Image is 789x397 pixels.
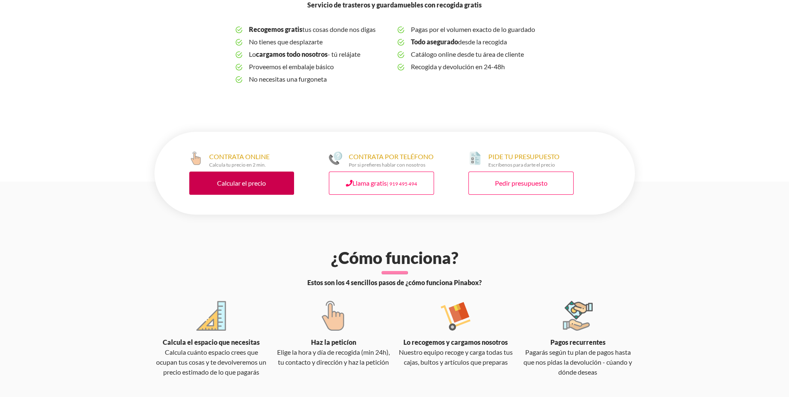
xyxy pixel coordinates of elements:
div: Pagarás según tu plan de pagos hasta que nos pidas la devolución - cúando y dónde deseas [521,347,635,377]
span: No tienes que desplazarte [249,36,391,48]
b: cargamos todo nosotros [256,50,328,58]
b: Recogemos gratis [249,25,302,33]
div: CONTRATA ONLINE [209,152,270,168]
a: Pedir presupuesto [468,172,574,195]
span: No necesitas una furgoneta [249,73,391,85]
b: Todo asegurado [411,38,458,46]
div: Haz la peticíon [277,337,391,347]
span: desde la recogida [411,36,553,48]
div: Escríbenos para darte el precio [488,162,560,168]
a: Llama gratis| 919 495 494 [329,172,434,195]
div: Calcula tu precio en 2 min. [209,162,270,168]
span: Catálogo online desde tu área de cliente [411,48,553,61]
a: Calcular el precio [189,172,294,195]
span: Estos son los 4 sencillos pasos de ¿cómo funciona Pinabox? [307,278,482,288]
span: Proveemos el embalaje básico [249,61,391,73]
div: Pagos recurrentes [521,337,635,347]
div: PIDE TU PRESUPUESTO [488,152,560,168]
div: Nuestro equipo recoge y carga todas tus cajas, bultos y artículos que preparas [399,347,513,367]
div: CONTRATA POR TELÉFONO [349,152,434,168]
span: Recogida y devolución en 24-48h [411,61,553,73]
span: Lo - tú relájate [249,48,391,61]
span: Pagas por el volumen exacto de lo guardado [411,23,553,36]
span: tus cosas donde nos digas [249,23,391,36]
small: | 919 495 494 [387,181,417,187]
h2: ¿Cómo funciona? [150,248,640,268]
div: Lo recogemos y cargamos nosotros [399,337,513,347]
div: Elige la hora y día de recogida (min 24h), tu contacto y dirección y haz la petición [277,347,391,367]
div: Por si prefieres hablar con nosotros [349,162,434,168]
div: Widget de chat [640,291,789,397]
div: Calcula cuánto espacio crees que ocupan tus cosas y te devolveremos un precio estimado de lo que ... [154,347,268,377]
div: Calcula el espacio que necesitas [154,337,268,347]
iframe: Chat Widget [640,291,789,397]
